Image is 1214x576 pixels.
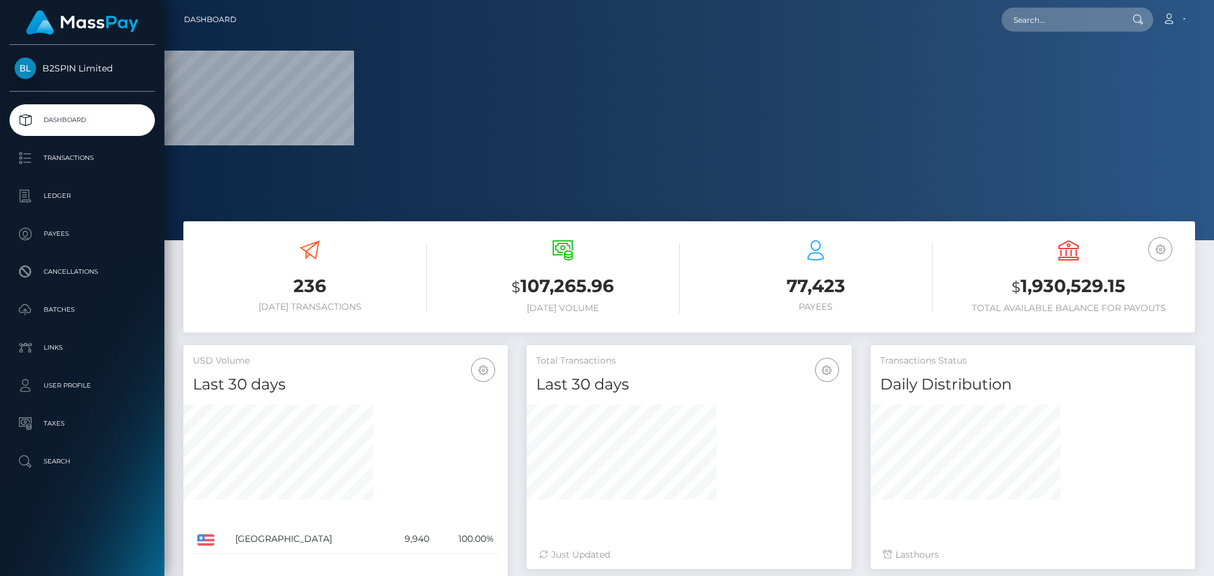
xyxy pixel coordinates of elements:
h4: Last 30 days [193,374,498,396]
a: Links [9,332,155,364]
p: Cancellations [15,262,150,281]
h4: Last 30 days [536,374,842,396]
h6: [DATE] Transactions [193,302,427,312]
h3: 236 [193,274,427,298]
input: Search... [1002,8,1120,32]
div: Last hours [883,548,1182,561]
a: Cancellations [9,256,155,288]
a: Dashboard [184,6,236,33]
h6: Total Available Balance for Payouts [952,303,1186,314]
p: Ledger [15,187,150,205]
h5: USD Volume [193,355,498,367]
p: Links [15,338,150,357]
p: Dashboard [15,111,150,130]
a: Batches [9,294,155,326]
img: US.png [197,534,214,546]
h4: Daily Distribution [880,374,1186,396]
p: Taxes [15,414,150,433]
p: Search [15,452,150,471]
p: User Profile [15,376,150,395]
a: User Profile [9,370,155,401]
h3: 107,265.96 [446,274,680,300]
h3: 1,930,529.15 [952,274,1186,300]
h5: Transactions Status [880,355,1186,367]
img: MassPay Logo [26,10,138,35]
a: Transactions [9,142,155,174]
img: B2SPIN Limited [15,58,36,79]
p: Transactions [15,149,150,168]
h6: Payees [699,302,933,312]
a: Payees [9,218,155,250]
div: Just Updated [539,548,838,561]
h6: [DATE] Volume [446,303,680,314]
a: Search [9,446,155,477]
a: Ledger [9,180,155,212]
a: Taxes [9,408,155,439]
td: [GEOGRAPHIC_DATA] [231,525,385,554]
small: $ [1012,278,1021,296]
span: B2SPIN Limited [9,63,155,74]
td: 100.00% [434,525,498,554]
a: Dashboard [9,104,155,136]
td: 9,940 [385,525,434,554]
h3: 77,423 [699,274,933,298]
p: Payees [15,224,150,243]
p: Batches [15,300,150,319]
h5: Total Transactions [536,355,842,367]
small: $ [512,278,520,296]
